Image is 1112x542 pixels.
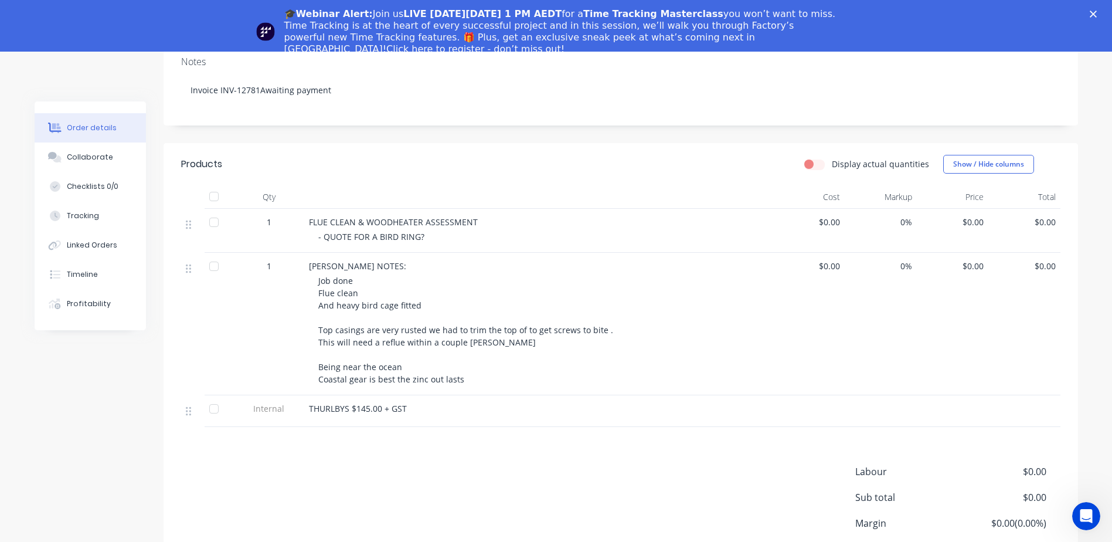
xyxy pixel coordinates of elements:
[267,260,271,272] span: 1
[849,260,912,272] span: 0%
[256,22,275,41] img: Profile image for Team
[832,158,929,170] label: Display actual quantities
[773,185,845,209] div: Cost
[959,516,1046,530] span: $0.00 ( 0.00 %)
[35,201,146,231] button: Tracking
[845,185,917,209] div: Markup
[778,260,841,272] span: $0.00
[855,516,960,530] span: Margin
[778,216,841,228] span: $0.00
[35,289,146,319] button: Profitability
[917,185,989,209] div: Price
[993,216,1056,228] span: $0.00
[855,490,960,504] span: Sub total
[35,172,146,201] button: Checklists 0/0
[1090,11,1101,18] div: Close
[267,216,271,228] span: 1
[849,216,912,228] span: 0%
[35,143,146,172] button: Collaborate
[959,465,1046,479] span: $0.00
[181,157,222,171] div: Products
[35,113,146,143] button: Order details
[318,231,424,242] span: - QUOTE FOR A BIRD RING?
[318,275,613,385] span: Job done Flue clean And heavy bird cage fitted Top casings are very rusted we had to trim the top...
[988,185,1060,209] div: Total
[959,490,1046,504] span: $0.00
[921,216,984,228] span: $0.00
[181,72,1060,108] div: Invoice INV-12781Awaiting payment
[855,465,960,479] span: Labour
[284,8,838,55] div: Join us for a you won’t want to miss. Time Tracking is at the heart of every successful project a...
[284,8,373,19] b: 🎓Webinar Alert:
[309,260,406,272] span: [PERSON_NAME] NOTES:
[67,181,118,192] div: Checklists 0/0
[239,402,300,415] span: Internal
[993,260,1056,272] span: $0.00
[35,260,146,289] button: Timeline
[67,211,99,221] div: Tracking
[67,123,117,133] div: Order details
[403,8,562,19] b: LIVE [DATE][DATE] 1 PM AEDT
[67,240,117,250] div: Linked Orders
[921,260,984,272] span: $0.00
[67,269,98,280] div: Timeline
[943,155,1034,174] button: Show / Hide columns
[386,43,564,55] a: Click here to register - don’t miss out!
[583,8,723,19] b: Time Tracking Masterclass
[67,152,113,162] div: Collaborate
[35,231,146,260] button: Linked Orders
[1072,502,1100,530] iframe: Intercom live chat
[67,299,111,309] div: Profitability
[309,403,407,414] span: THURLBYS $145.00 + GST
[181,56,1060,67] div: Notes
[309,216,478,228] span: FLUE CLEAN & WOODHEATER ASSESSMENT
[234,185,304,209] div: Qty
